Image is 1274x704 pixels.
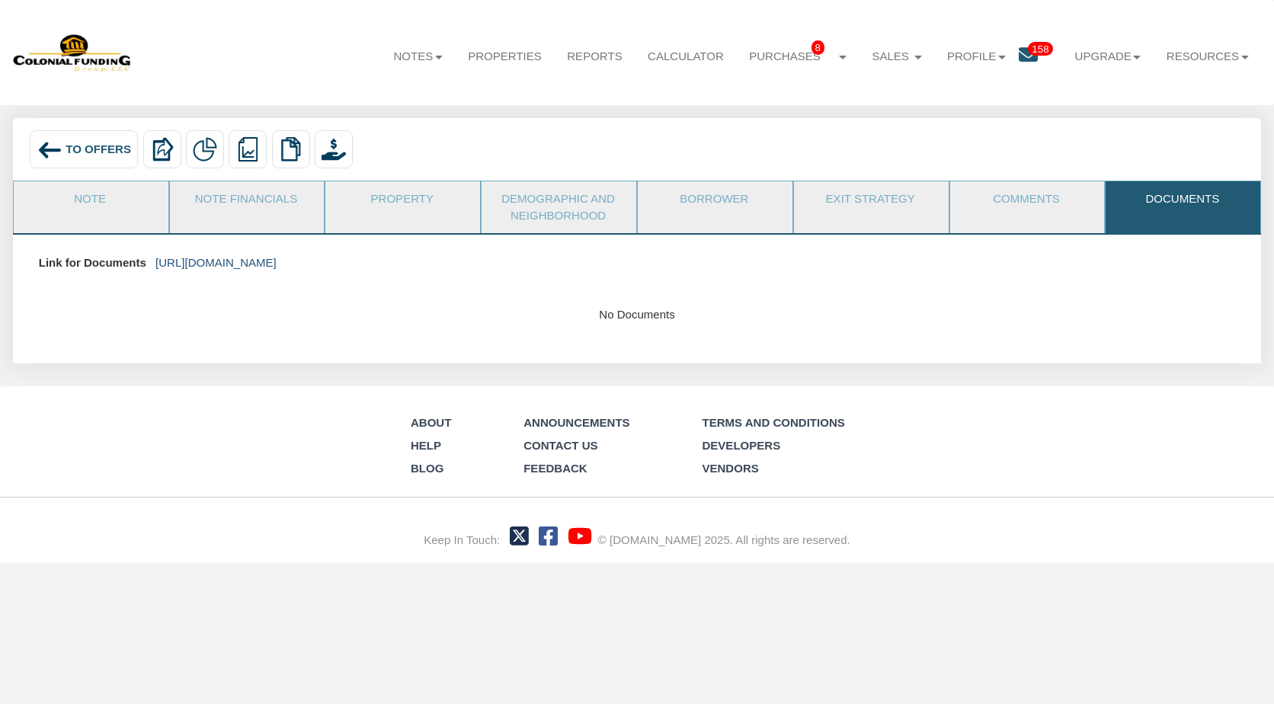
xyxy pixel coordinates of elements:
[236,137,260,161] img: reports.png
[27,306,1247,322] div: No Documents
[811,40,824,54] span: 8
[1062,36,1154,76] a: Upgrade
[411,416,451,429] a: About
[638,181,791,219] a: Borrower
[66,142,131,155] span: To Offers
[170,181,323,219] a: Note Financials
[455,36,554,76] a: Properties
[794,181,947,219] a: Exit Strategy
[934,36,1018,76] a: Profile
[555,36,635,76] a: Reports
[482,181,635,232] a: Demographic and Neighborhood
[1028,42,1052,56] span: 158
[14,181,167,219] a: Note
[155,256,277,269] a: [URL][DOMAIN_NAME]
[523,416,629,429] a: Announcements
[1019,36,1062,78] a: 158
[37,137,62,162] img: back_arrow_left_icon.svg
[737,36,859,77] a: Purchases8
[193,137,216,161] img: partial.png
[523,439,597,452] a: Contact Us
[1154,36,1261,76] a: Resources
[523,462,587,475] a: Feedback
[635,36,736,76] a: Calculator
[411,439,441,452] a: Help
[702,439,780,452] a: Developers
[279,137,302,161] img: copy.png
[598,532,850,548] div: © [DOMAIN_NAME] 2025. All rights are reserved.
[381,36,456,76] a: Notes
[950,181,1103,219] a: Comments
[13,33,133,72] img: 579666
[702,462,758,475] a: Vendors
[325,181,479,219] a: Property
[39,248,146,278] p: Link for Documents
[1106,181,1259,219] a: Documents
[424,532,500,548] div: Keep In Touch:
[411,462,443,475] a: Blog
[150,137,174,161] img: export.svg
[702,416,844,429] a: Terms and Conditions
[859,36,935,76] a: Sales
[322,137,345,161] img: purchase_offer.png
